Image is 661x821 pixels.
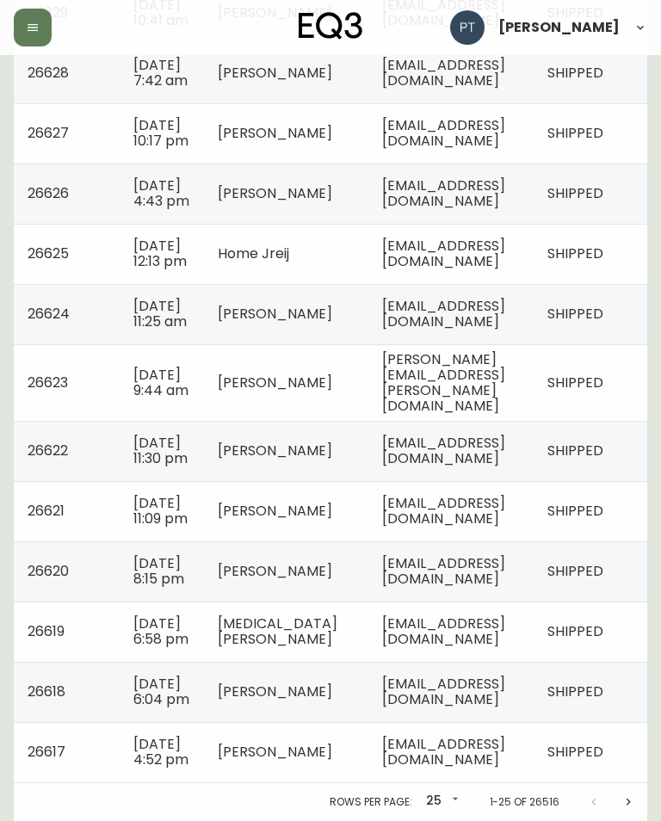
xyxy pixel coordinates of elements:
[218,183,332,203] span: [PERSON_NAME]
[218,742,332,762] span: [PERSON_NAME]
[133,674,189,709] span: [DATE] 6:04 pm
[490,794,559,810] p: 1-25 of 26516
[382,734,505,769] span: [EMAIL_ADDRESS][DOMAIN_NAME]
[547,183,603,203] span: SHIPPED
[218,123,332,143] span: [PERSON_NAME]
[28,682,65,701] span: 26618
[299,12,362,40] img: logo
[382,296,505,331] span: [EMAIL_ADDRESS][DOMAIN_NAME]
[382,614,505,649] span: [EMAIL_ADDRESS][DOMAIN_NAME]
[218,561,332,581] span: [PERSON_NAME]
[547,501,603,521] span: SHIPPED
[382,674,505,709] span: [EMAIL_ADDRESS][DOMAIN_NAME]
[218,244,289,263] span: Home Jreij
[218,373,332,392] span: [PERSON_NAME]
[133,176,189,211] span: [DATE] 4:43 pm
[28,183,69,203] span: 26626
[218,304,332,324] span: [PERSON_NAME]
[611,785,646,819] button: Next page
[547,123,603,143] span: SHIPPED
[28,123,69,143] span: 26627
[382,433,505,468] span: [EMAIL_ADDRESS][DOMAIN_NAME]
[28,501,65,521] span: 26621
[547,561,603,581] span: SHIPPED
[547,682,603,701] span: SHIPPED
[547,742,603,762] span: SHIPPED
[218,682,332,701] span: [PERSON_NAME]
[547,304,603,324] span: SHIPPED
[133,734,188,769] span: [DATE] 4:52 pm
[133,55,188,90] span: [DATE] 7:42 am
[547,441,603,460] span: SHIPPED
[382,349,505,416] span: [PERSON_NAME][EMAIL_ADDRESS][PERSON_NAME][DOMAIN_NAME]
[547,63,603,83] span: SHIPPED
[133,365,188,400] span: [DATE] 9:44 am
[133,433,188,468] span: [DATE] 11:30 pm
[547,621,603,641] span: SHIPPED
[133,493,188,528] span: [DATE] 11:09 pm
[547,244,603,263] span: SHIPPED
[382,493,505,528] span: [EMAIL_ADDRESS][DOMAIN_NAME]
[28,244,69,263] span: 26625
[28,304,70,324] span: 26624
[218,63,332,83] span: [PERSON_NAME]
[450,10,485,45] img: 986dcd8e1aab7847125929f325458823
[330,794,411,810] p: Rows per page:
[382,553,505,589] span: [EMAIL_ADDRESS][DOMAIN_NAME]
[133,236,187,271] span: [DATE] 12:13 pm
[382,55,505,90] span: [EMAIL_ADDRESS][DOMAIN_NAME]
[28,63,69,83] span: 26628
[218,441,332,460] span: [PERSON_NAME]
[498,21,620,34] span: [PERSON_NAME]
[382,115,505,151] span: [EMAIL_ADDRESS][DOMAIN_NAME]
[218,614,337,649] span: [MEDICAL_DATA][PERSON_NAME]
[419,787,462,816] div: 25
[133,614,188,649] span: [DATE] 6:58 pm
[547,373,603,392] span: SHIPPED
[382,236,505,271] span: [EMAIL_ADDRESS][DOMAIN_NAME]
[28,742,65,762] span: 26617
[28,621,65,641] span: 26619
[218,501,332,521] span: [PERSON_NAME]
[382,176,505,211] span: [EMAIL_ADDRESS][DOMAIN_NAME]
[133,553,184,589] span: [DATE] 8:15 pm
[28,441,68,460] span: 26622
[28,373,68,392] span: 26623
[28,561,69,581] span: 26620
[133,115,188,151] span: [DATE] 10:17 pm
[133,296,187,331] span: [DATE] 11:25 am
